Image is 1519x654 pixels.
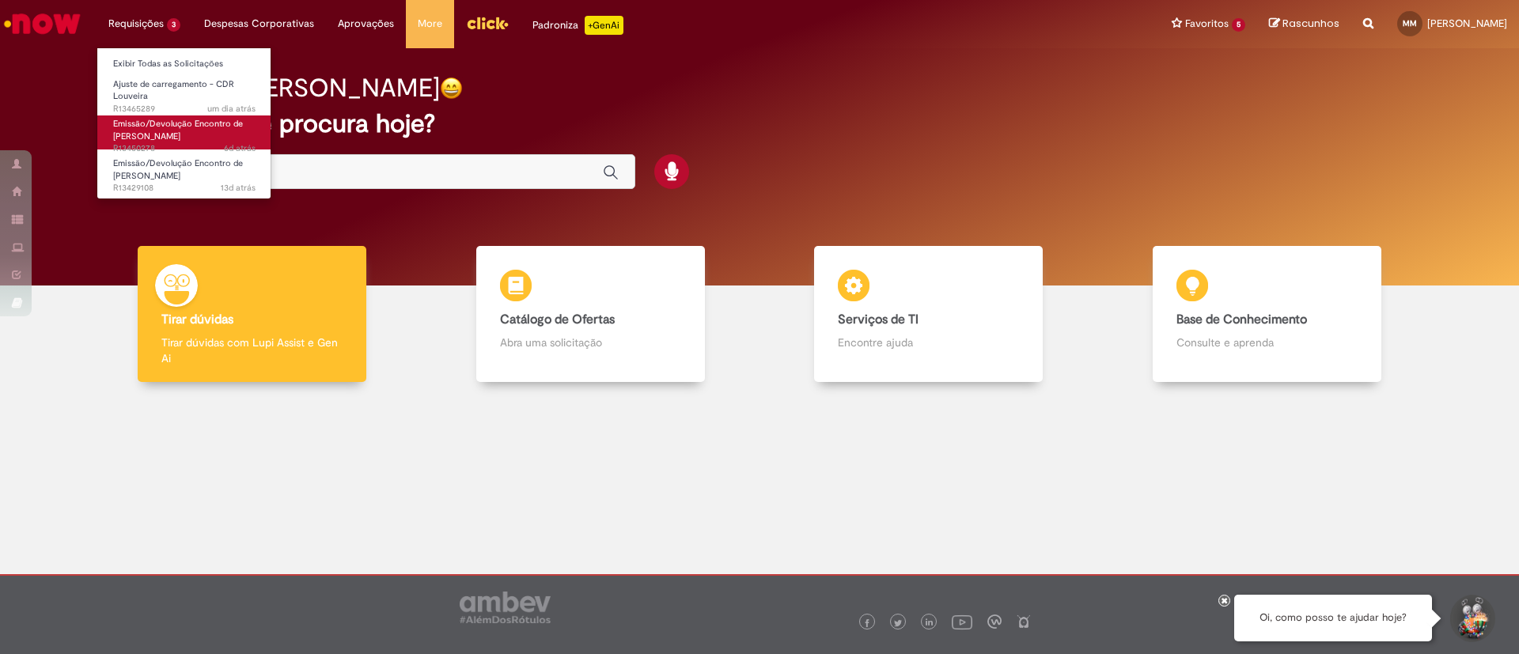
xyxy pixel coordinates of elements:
button: Iniciar Conversa de Suporte [1448,595,1495,642]
ul: Requisições [97,47,271,199]
span: R13465289 [113,103,256,115]
img: ServiceNow [2,8,83,40]
span: Favoritos [1185,16,1229,32]
span: Emissão/Devolução Encontro de [PERSON_NAME] [113,118,243,142]
span: 6d atrás [224,142,256,154]
b: Catálogo de Ofertas [500,312,615,327]
p: Abra uma solicitação [500,335,681,350]
b: Tirar dúvidas [161,312,233,327]
span: um dia atrás [207,103,256,115]
a: Serviços de TI Encontre ajuda [759,246,1098,383]
span: 13d atrás [221,182,256,194]
span: [PERSON_NAME] [1427,17,1507,30]
span: Emissão/Devolução Encontro de [PERSON_NAME] [113,157,243,182]
a: Aberto R13465289 : Ajuste de carregamento - CDR Louveira [97,76,271,110]
h2: Bom dia, [PERSON_NAME] [137,74,440,102]
time: 26/08/2025 19:17:32 [224,142,256,154]
p: Encontre ajuda [838,335,1019,350]
time: 30/08/2025 19:53:04 [207,103,256,115]
div: Oi, como posso te ajudar hoje? [1234,595,1432,641]
span: R13429108 [113,182,256,195]
span: Requisições [108,16,164,32]
img: happy-face.png [440,77,463,100]
a: Rascunhos [1269,17,1339,32]
a: Exibir Todas as Solicitações [97,55,271,73]
img: logo_footer_ambev_rotulo_gray.png [460,592,551,623]
img: logo_footer_linkedin.png [926,618,934,628]
img: logo_footer_workplace.png [987,614,1002,629]
b: Base de Conhecimento [1176,312,1307,327]
img: logo_footer_youtube.png [952,611,972,632]
span: 3 [167,18,180,32]
div: Padroniza [532,16,623,35]
img: logo_footer_naosei.png [1017,614,1031,629]
a: Catálogo de Ofertas Abra uma solicitação [422,246,760,383]
span: More [418,16,442,32]
p: Tirar dúvidas com Lupi Assist e Gen Ai [161,335,343,366]
img: logo_footer_twitter.png [894,619,902,627]
p: +GenAi [585,16,623,35]
time: 19/08/2025 15:02:02 [221,182,256,194]
span: 5 [1232,18,1245,32]
a: Aberto R13429108 : Emissão/Devolução Encontro de Contas Fornecedor [97,155,271,189]
img: logo_footer_facebook.png [863,619,871,627]
span: Despesas Corporativas [204,16,314,32]
a: Tirar dúvidas Tirar dúvidas com Lupi Assist e Gen Ai [83,246,422,383]
b: Serviços de TI [838,312,919,327]
h2: O que você procura hoje? [137,110,1383,138]
span: Ajuste de carregamento - CDR Louveira [113,78,234,103]
span: R13450278 [113,142,256,155]
a: Aberto R13450278 : Emissão/Devolução Encontro de Contas Fornecedor [97,115,271,149]
a: Base de Conhecimento Consulte e aprenda [1098,246,1437,383]
span: Aprovações [338,16,394,32]
img: click_logo_yellow_360x200.png [466,11,509,35]
span: MM [1403,18,1417,28]
p: Consulte e aprenda [1176,335,1358,350]
span: Rascunhos [1282,16,1339,31]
